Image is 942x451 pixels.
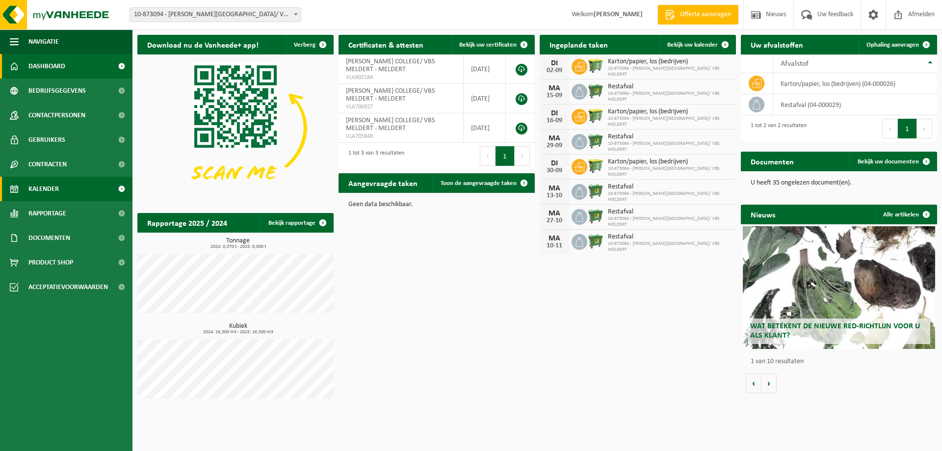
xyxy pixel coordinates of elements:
span: Bekijk uw kalender [667,42,718,48]
h2: Ingeplande taken [540,35,618,54]
button: Previous [480,146,496,166]
span: 2024: 0,070 t - 2025: 0,000 t [142,244,334,249]
p: Geen data beschikbaar. [348,201,525,208]
div: 02-09 [545,67,564,74]
p: U heeft 35 ongelezen document(en). [751,180,927,186]
div: 1 tot 3 van 3 resultaten [343,145,404,167]
div: MA [545,210,564,217]
a: Toon de aangevraagde taken [433,173,534,193]
div: MA [545,134,564,142]
span: Restafval [608,208,731,216]
img: Download de VHEPlus App [137,54,334,202]
h3: Kubiek [142,323,334,335]
span: 10-873094 - OSCAR ROMERO COLLEGE/ VBS MELDERT - MELDERT [130,7,301,22]
div: MA [545,84,564,92]
span: Documenten [28,226,70,250]
span: 10-873094 - [PERSON_NAME][GEOGRAPHIC_DATA]/ VBS MELDERT [608,216,731,228]
div: DI [545,109,564,117]
span: Restafval [608,183,731,191]
strong: [PERSON_NAME] [594,11,643,18]
span: Gebruikers [28,128,65,152]
span: VLA706927 [346,103,456,111]
span: Afvalstof [781,60,809,68]
span: Kalender [28,177,59,201]
button: Next [917,119,932,138]
button: Volgende [761,373,777,393]
a: Ophaling aanvragen [859,35,936,54]
img: WB-0660-HPE-GN-51 [587,158,604,174]
span: Ophaling aanvragen [866,42,919,48]
span: 10-873094 - OSCAR ROMERO COLLEGE/ VBS MELDERT - MELDERT [130,8,301,22]
span: VLA705848 [346,133,456,140]
span: [PERSON_NAME] COLLEGE/ VBS MELDERT - MELDERT [346,87,435,103]
div: MA [545,235,564,242]
a: Wat betekent de nieuwe RED-richtlijn voor u als klant? [743,226,935,349]
span: Toon de aangevraagde taken [441,180,517,186]
img: WB-0660-HPE-GN-04 [587,233,604,249]
button: 1 [898,119,917,138]
span: Karton/papier, los (bedrijven) [608,158,731,166]
div: 27-10 [545,217,564,224]
div: 10-11 [545,242,564,249]
span: Wat betekent de nieuwe RED-richtlijn voor u als klant? [750,322,920,340]
h2: Aangevraagde taken [339,173,427,192]
span: Karton/papier, los (bedrijven) [608,58,731,66]
span: Contracten [28,152,67,177]
h2: Download nu de Vanheede+ app! [137,35,268,54]
span: Restafval [608,133,731,141]
td: [DATE] [464,113,506,143]
button: Previous [882,119,898,138]
span: Navigatie [28,29,59,54]
span: 10-873094 - [PERSON_NAME][GEOGRAPHIC_DATA]/ VBS MELDERT [608,191,731,203]
span: Restafval [608,233,731,241]
a: Bekijk uw documenten [850,152,936,171]
span: 10-873094 - [PERSON_NAME][GEOGRAPHIC_DATA]/ VBS MELDERT [608,141,731,153]
span: [PERSON_NAME] COLLEGE/ VBS MELDERT - MELDERT [346,117,435,132]
span: 10-873094 - [PERSON_NAME][GEOGRAPHIC_DATA]/ VBS MELDERT [608,241,731,253]
img: WB-0660-HPE-GN-04 [587,133,604,149]
span: Verberg [294,42,315,48]
button: Verberg [286,35,333,54]
button: Next [515,146,530,166]
p: 1 van 10 resultaten [751,358,932,365]
td: [DATE] [464,54,506,84]
h3: Tonnage [142,238,334,249]
a: Bekijk uw kalender [659,35,735,54]
span: Contactpersonen [28,103,85,128]
span: 10-873094 - [PERSON_NAME][GEOGRAPHIC_DATA]/ VBS MELDERT [608,91,731,103]
span: Bekijk uw documenten [858,159,919,165]
div: MA [545,185,564,192]
button: 1 [496,146,515,166]
td: restafval (04-000029) [773,94,937,115]
span: Restafval [608,83,731,91]
div: 30-09 [545,167,564,174]
div: 13-10 [545,192,564,199]
span: Karton/papier, los (bedrijven) [608,108,731,116]
h2: Documenten [741,152,804,171]
div: 15-09 [545,92,564,99]
h2: Nieuws [741,205,785,224]
span: 10-873094 - [PERSON_NAME][GEOGRAPHIC_DATA]/ VBS MELDERT [608,116,731,128]
a: Bekijk uw certificaten [451,35,534,54]
span: Product Shop [28,250,73,275]
h2: Uw afvalstoffen [741,35,813,54]
h2: Rapportage 2025 / 2024 [137,213,237,232]
img: WB-0660-HPE-GN-04 [587,82,604,99]
span: VLA902184 [346,74,456,81]
span: 2024: 16,500 m3 - 2025: 16,500 m3 [142,330,334,335]
img: WB-0660-HPE-GN-04 [587,208,604,224]
img: WB-0660-HPE-GN-51 [587,107,604,124]
a: Alle artikelen [875,205,936,224]
span: Dashboard [28,54,65,79]
span: [PERSON_NAME] COLLEGE/ VBS MELDERT - MELDERT [346,58,435,73]
div: 16-09 [545,117,564,124]
img: WB-0660-HPE-GN-04 [587,183,604,199]
div: DI [545,159,564,167]
td: karton/papier, los (bedrijven) (04-000026) [773,73,937,94]
div: DI [545,59,564,67]
div: 29-09 [545,142,564,149]
span: 10-873094 - [PERSON_NAME][GEOGRAPHIC_DATA]/ VBS MELDERT [608,166,731,178]
span: Bedrijfsgegevens [28,79,86,103]
a: Bekijk rapportage [261,213,333,233]
button: Vorige [746,373,761,393]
